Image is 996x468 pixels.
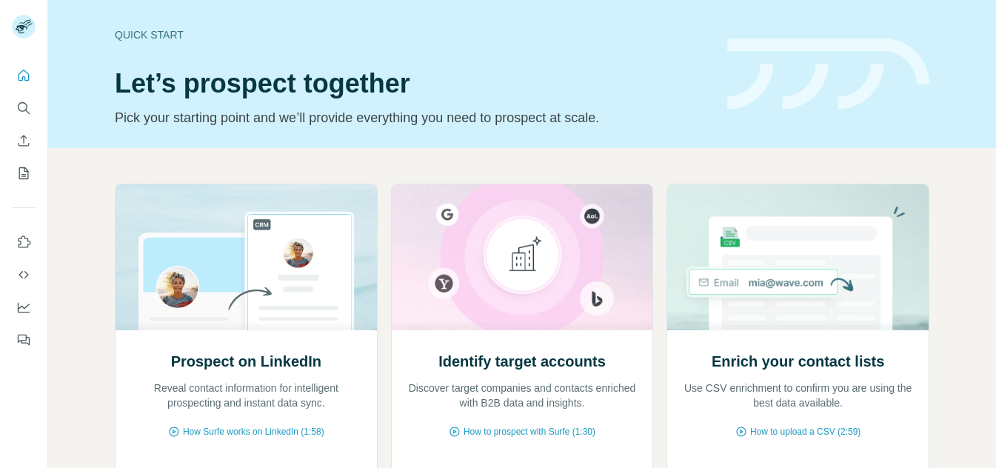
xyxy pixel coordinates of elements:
h2: Enrich your contact lists [712,351,884,372]
img: banner [727,39,929,110]
p: Discover target companies and contacts enriched with B2B data and insights. [407,381,638,410]
p: Use CSV enrichment to confirm you are using the best data available. [682,381,914,410]
button: Dashboard [12,294,36,321]
button: Enrich CSV [12,127,36,154]
p: Reveal contact information for intelligent prospecting and instant data sync. [130,381,362,410]
button: Feedback [12,327,36,353]
h2: Identify target accounts [438,351,606,372]
span: How Surfe works on LinkedIn (1:58) [183,425,324,438]
span: How to upload a CSV (2:59) [750,425,860,438]
button: Use Surfe API [12,261,36,288]
h2: Prospect on LinkedIn [171,351,321,372]
button: Search [12,95,36,121]
div: Quick start [115,27,709,42]
button: Quick start [12,62,36,89]
h1: Let’s prospect together [115,69,709,98]
button: Use Surfe on LinkedIn [12,229,36,255]
img: Enrich your contact lists [666,184,929,330]
img: Prospect on LinkedIn [115,184,378,330]
img: Identify target accounts [391,184,654,330]
span: How to prospect with Surfe (1:30) [464,425,595,438]
button: My lists [12,160,36,187]
p: Pick your starting point and we’ll provide everything you need to prospect at scale. [115,107,709,128]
